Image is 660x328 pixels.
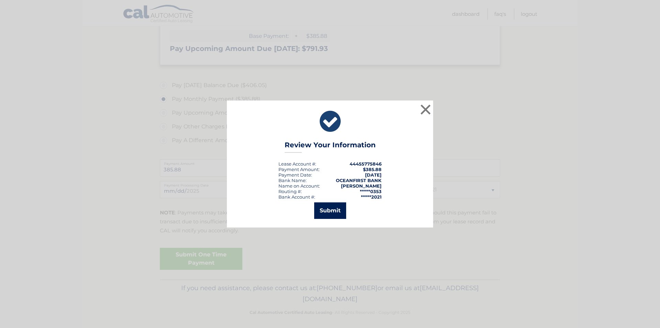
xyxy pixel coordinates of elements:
div: Bank Account #: [278,194,315,200]
h3: Review Your Information [285,141,376,153]
strong: OCEANFIRST BANK [336,178,382,183]
button: × [419,103,432,116]
div: : [278,172,312,178]
div: Bank Name: [278,178,307,183]
div: Name on Account: [278,183,320,189]
button: Submit [314,202,346,219]
div: Lease Account #: [278,161,316,167]
div: Payment Amount: [278,167,320,172]
span: Payment Date [278,172,311,178]
strong: 44455775846 [350,161,382,167]
span: $385.88 [363,167,382,172]
span: [DATE] [365,172,382,178]
div: Routing #: [278,189,302,194]
strong: [PERSON_NAME] [341,183,382,189]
